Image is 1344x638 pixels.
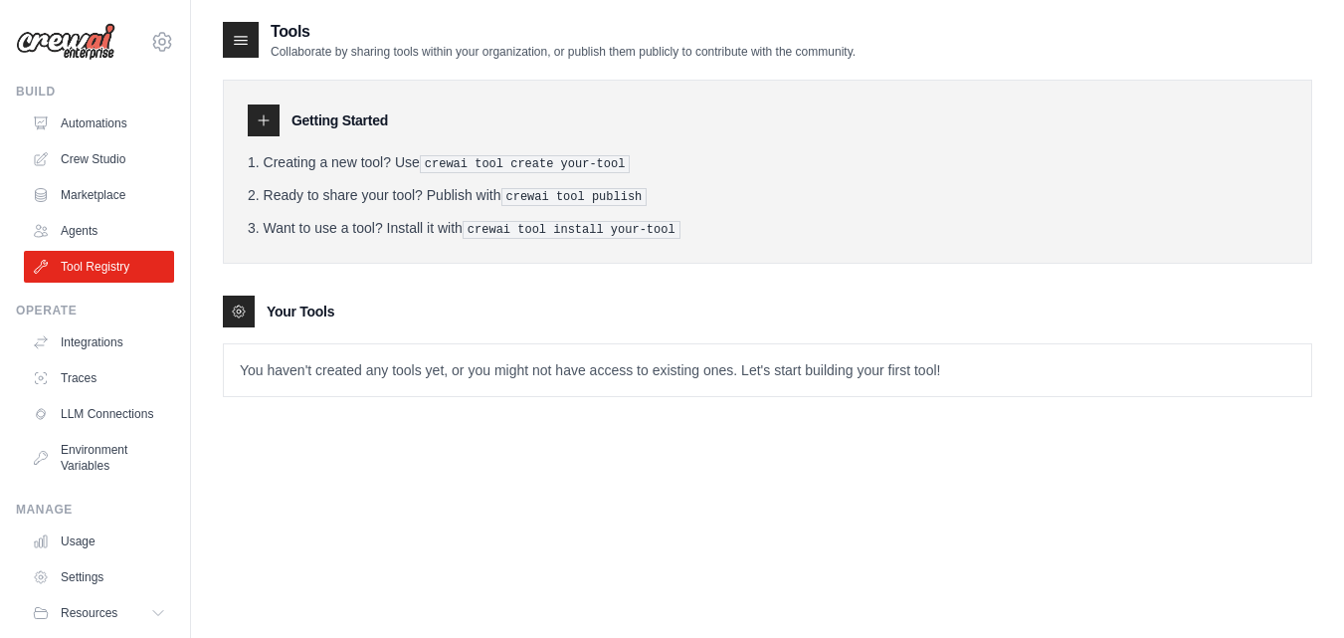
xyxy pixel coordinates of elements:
[248,185,1287,206] li: Ready to share your tool? Publish with
[61,605,117,621] span: Resources
[420,155,631,173] pre: crewai tool create your-tool
[291,110,388,130] h3: Getting Started
[24,179,174,211] a: Marketplace
[24,215,174,247] a: Agents
[16,84,174,100] div: Build
[248,218,1287,239] li: Want to use a tool? Install it with
[24,362,174,394] a: Traces
[24,526,174,557] a: Usage
[24,143,174,175] a: Crew Studio
[224,344,1311,396] p: You haven't created any tools yet, or you might not have access to existing ones. Let's start bui...
[24,434,174,482] a: Environment Variables
[267,302,334,321] h3: Your Tools
[24,107,174,139] a: Automations
[463,221,680,239] pre: crewai tool install your-tool
[16,23,115,61] img: Logo
[248,152,1287,173] li: Creating a new tool? Use
[501,188,648,206] pre: crewai tool publish
[16,303,174,319] div: Operate
[24,251,174,283] a: Tool Registry
[16,502,174,518] div: Manage
[271,44,856,60] p: Collaborate by sharing tools within your organization, or publish them publicly to contribute wit...
[271,20,856,44] h2: Tools
[24,326,174,358] a: Integrations
[24,398,174,430] a: LLM Connections
[24,597,174,629] button: Resources
[24,561,174,593] a: Settings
